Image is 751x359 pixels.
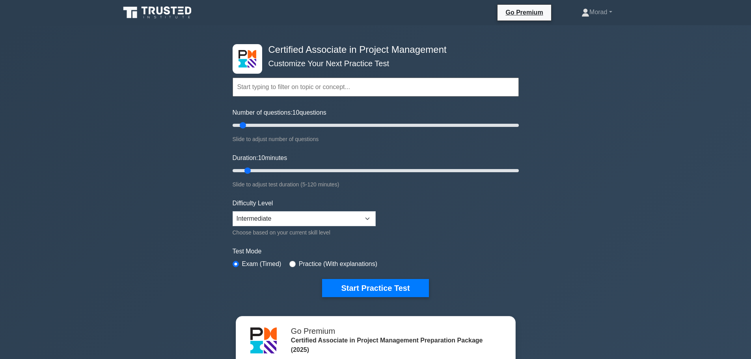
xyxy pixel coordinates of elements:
label: Duration: minutes [233,153,287,163]
div: Slide to adjust number of questions [233,134,519,144]
span: 10 [293,109,300,116]
div: Choose based on your current skill level [233,228,376,237]
label: Number of questions: questions [233,108,326,117]
label: Practice (With explanations) [299,259,377,269]
button: Start Practice Test [322,279,429,297]
a: Go Premium [501,7,548,17]
label: Test Mode [233,247,519,256]
label: Exam (Timed) [242,259,281,269]
h4: Certified Associate in Project Management [265,44,480,56]
label: Difficulty Level [233,199,273,208]
a: Morad [563,4,631,20]
div: Slide to adjust test duration (5-120 minutes) [233,180,519,189]
span: 10 [258,154,265,161]
input: Start typing to filter on topic or concept... [233,78,519,97]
